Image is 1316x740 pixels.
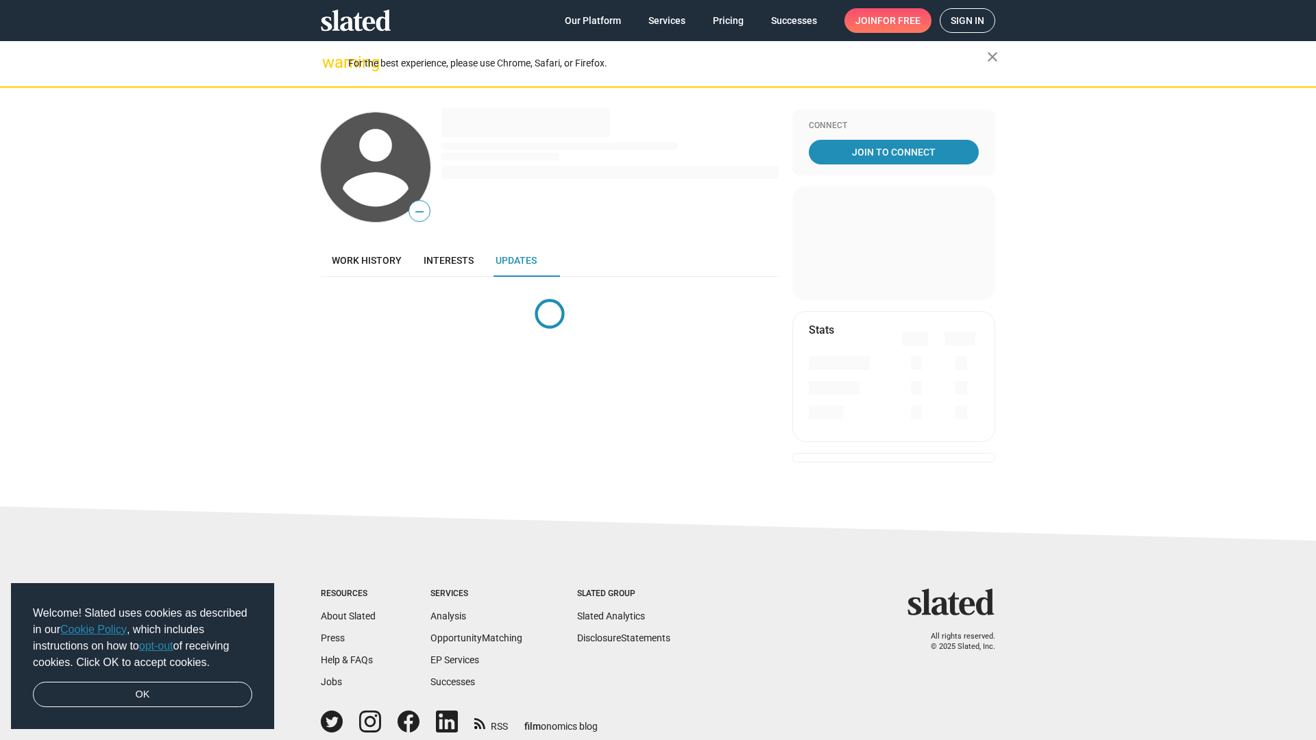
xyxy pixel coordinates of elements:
a: opt-out [139,640,173,652]
div: Services [430,589,522,600]
a: Successes [760,8,828,33]
span: Join [855,8,921,33]
p: All rights reserved. © 2025 Slated, Inc. [916,632,995,652]
div: cookieconsent [11,583,274,730]
a: Our Platform [554,8,632,33]
a: Press [321,632,345,643]
span: Interests [424,255,474,266]
a: Updates [485,244,548,277]
span: Work history [332,255,402,266]
a: Analysis [430,610,466,621]
span: Pricing [713,8,744,33]
div: Slated Group [577,589,670,600]
div: Resources [321,589,376,600]
a: DisclosureStatements [577,632,670,643]
a: filmonomics blog [524,709,598,733]
a: EP Services [430,654,479,665]
mat-icon: close [984,49,1001,65]
span: Services [648,8,685,33]
a: Successes [430,676,475,687]
span: Updates [496,255,537,266]
a: Slated Analytics [577,610,645,621]
a: Work history [321,244,413,277]
span: Join To Connect [812,140,976,164]
span: Our Platform [565,8,621,33]
span: Welcome! Slated uses cookies as described in our , which includes instructions on how to of recei... [33,605,252,671]
a: Cookie Policy [60,624,127,635]
a: OpportunityMatching [430,632,522,643]
a: Joinfor free [844,8,931,33]
mat-card-title: Stats [809,323,834,337]
a: Pricing [702,8,755,33]
span: Sign in [951,9,984,32]
a: Services [637,8,696,33]
span: film [524,721,541,732]
span: for free [877,8,921,33]
div: Connect [809,121,979,132]
a: Sign in [940,8,995,33]
a: Help & FAQs [321,654,373,665]
a: RSS [474,712,508,733]
mat-icon: warning [322,54,339,71]
a: Join To Connect [809,140,979,164]
div: For the best experience, please use Chrome, Safari, or Firefox. [348,54,987,73]
a: dismiss cookie message [33,682,252,708]
a: Interests [413,244,485,277]
span: Successes [771,8,817,33]
a: About Slated [321,610,376,621]
a: Jobs [321,676,342,687]
span: — [409,203,430,221]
